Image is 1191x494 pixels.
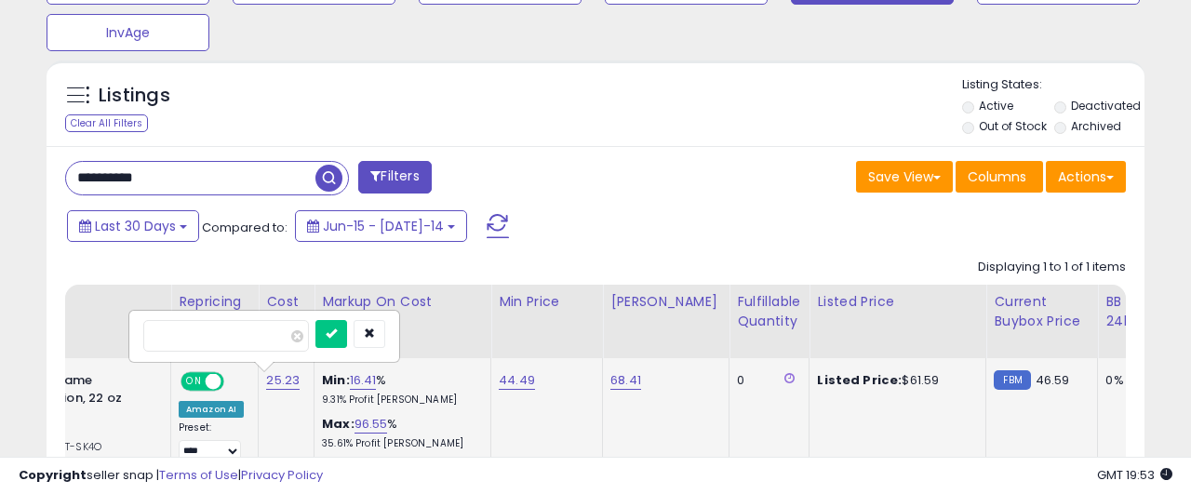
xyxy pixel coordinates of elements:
div: Min Price [499,292,595,312]
span: OFF [221,374,251,390]
b: Min: [322,371,350,389]
div: [PERSON_NAME] [610,292,721,312]
a: 44.49 [499,371,535,390]
span: Jun-15 - [DATE]-14 [323,217,444,235]
span: Last 30 Days [95,217,176,235]
p: Listing States: [962,76,1144,94]
div: 0 [737,372,795,389]
div: Preset: [179,421,244,463]
small: FBM [994,370,1030,390]
a: 16.41 [350,371,377,390]
a: Terms of Use [159,466,238,484]
button: Columns [956,161,1043,193]
div: BB Share 24h. [1105,292,1173,331]
div: Fulfillable Quantity [737,292,801,331]
p: 9.31% Profit [PERSON_NAME] [322,394,476,407]
div: Clear All Filters [65,114,148,132]
a: 25.23 [266,371,300,390]
b: Max: [322,415,355,433]
b: Listed Price: [817,371,902,389]
h5: Listings [99,83,170,109]
p: 35.61% Profit [PERSON_NAME] [322,437,476,450]
th: The percentage added to the cost of goods (COGS) that forms the calculator for Min & Max prices. [314,285,491,358]
div: Current Buybox Price [994,292,1090,331]
button: Last 30 Days [67,210,199,242]
span: 46.59 [1036,371,1070,389]
label: Deactivated [1071,98,1141,113]
div: % [322,416,476,450]
label: Active [979,98,1013,113]
div: Displaying 1 to 1 of 1 items [978,259,1126,276]
strong: Copyright [19,466,87,484]
div: Repricing [179,292,250,312]
a: 96.55 [355,415,388,434]
a: Privacy Policy [241,466,323,484]
div: Markup on Cost [322,292,483,312]
span: Compared to: [202,219,288,236]
span: 2025-08-14 19:53 GMT [1097,466,1172,484]
div: $61.59 [817,372,971,389]
label: Archived [1071,118,1121,134]
button: Actions [1046,161,1126,193]
button: Jun-15 - [DATE]-14 [295,210,467,242]
button: Filters [358,161,431,194]
label: Out of Stock [979,118,1047,134]
span: ON [182,374,206,390]
a: 68.41 [610,371,641,390]
button: Save View [856,161,953,193]
div: 0% [1105,372,1167,389]
div: Listed Price [817,292,978,312]
div: Amazon AI [179,401,244,418]
div: % [322,372,476,407]
div: seller snap | | [19,467,323,485]
button: InvAge [47,14,209,51]
div: Cost [266,292,306,312]
span: Columns [968,167,1026,186]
